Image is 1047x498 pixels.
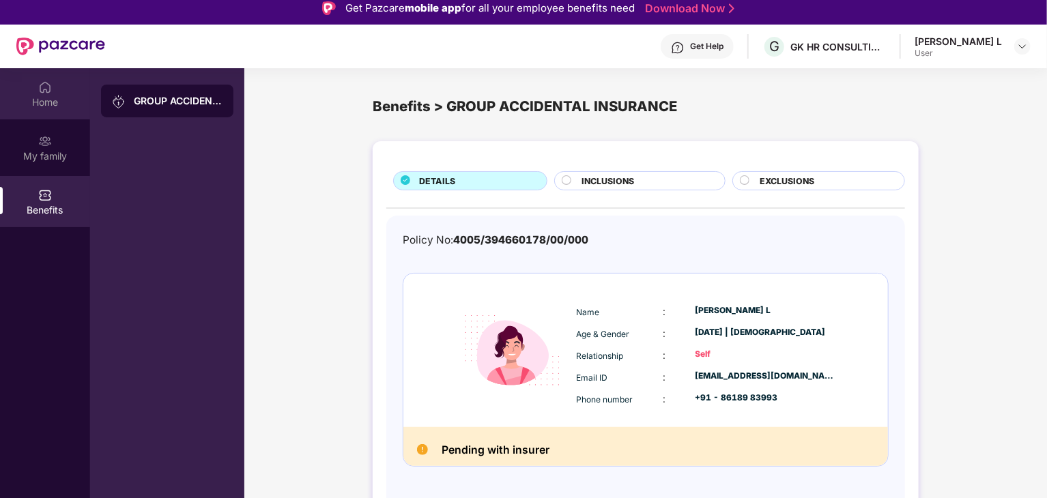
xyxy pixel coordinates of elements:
img: Logo [322,1,336,15]
div: Benefits > GROUP ACCIDENTAL INSURANCE [373,96,919,117]
div: [PERSON_NAME] L [695,304,836,317]
img: svg+xml;base64,PHN2ZyBpZD0iRHJvcGRvd24tMzJ4MzIiIHhtbG5zPSJodHRwOi8vd3d3LnczLm9yZy8yMDAwL3N2ZyIgd2... [1017,41,1028,52]
img: svg+xml;base64,PHN2ZyBpZD0iSG9tZSIgeG1sbnM9Imh0dHA6Ly93d3cudzMub3JnLzIwMDAvc3ZnIiB3aWR0aD0iMjAiIG... [38,80,52,94]
span: Phone number [576,394,633,405]
div: [DATE] | [DEMOGRAPHIC_DATA] [695,326,836,339]
span: Relationship [576,351,623,361]
span: G [769,38,779,55]
div: User [915,48,1002,59]
span: Age & Gender [576,329,629,339]
a: Download Now [645,1,730,16]
strong: mobile app [405,1,461,14]
div: Policy No: [403,232,588,248]
h2: Pending with insurer [442,441,549,459]
span: : [663,393,665,405]
span: : [663,306,665,317]
span: 4005/394660178/00/000 [453,233,588,246]
div: [PERSON_NAME] L [915,35,1002,48]
img: svg+xml;base64,PHN2ZyBpZD0iQmVuZWZpdHMiIHhtbG5zPSJodHRwOi8vd3d3LnczLm9yZy8yMDAwL3N2ZyIgd2lkdGg9Ij... [38,188,52,202]
img: svg+xml;base64,PHN2ZyB3aWR0aD0iMjAiIGhlaWdodD0iMjAiIHZpZXdCb3g9IjAgMCAyMCAyMCIgZmlsbD0ibm9uZSIgeG... [112,95,126,108]
div: GROUP ACCIDENTAL INSURANCE [134,94,223,108]
span: : [663,371,665,383]
div: [EMAIL_ADDRESS][DOMAIN_NAME] [695,370,836,383]
span: DETAILS [419,175,455,188]
div: +91 - 86189 83993 [695,392,836,405]
span: EXCLUSIONS [760,175,814,188]
div: Get Help [690,41,723,52]
img: Pending [417,444,428,455]
div: GK HR CONSULTING INDIA PRIVATE LIMITED [790,40,886,53]
img: svg+xml;base64,PHN2ZyBpZD0iSGVscC0zMngzMiIgeG1sbnM9Imh0dHA6Ly93d3cudzMub3JnLzIwMDAvc3ZnIiB3aWR0aD... [671,41,685,55]
img: svg+xml;base64,PHN2ZyB3aWR0aD0iMjAiIGhlaWdodD0iMjAiIHZpZXdCb3g9IjAgMCAyMCAyMCIgZmlsbD0ibm9uZSIgeG... [38,134,52,148]
img: New Pazcare Logo [16,38,105,55]
span: Name [576,307,599,317]
span: INCLUSIONS [582,175,634,188]
span: : [663,327,665,339]
img: Stroke [729,1,734,16]
span: : [663,349,665,361]
img: icon [452,290,573,411]
span: Email ID [576,372,607,383]
div: Self [695,348,836,361]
